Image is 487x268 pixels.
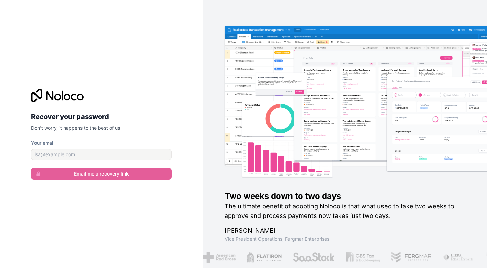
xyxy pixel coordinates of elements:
[246,252,281,263] img: /assets/flatiron-C8eUkumj.png
[291,252,334,263] img: /assets/saastock-C6Zbiodz.png
[225,235,465,242] h1: Vice President Operations , Fergmar Enterprises
[31,125,172,131] p: Don't worry, it happens to the best of us
[225,191,465,202] h1: Two weeks down to two days
[442,252,473,263] img: /assets/fiera-fwj2N5v4.png
[202,252,234,263] img: /assets/american-red-cross-BAupjrZR.png
[390,252,431,263] img: /assets/fergmar-CudnrXN5.png
[225,226,465,235] h1: [PERSON_NAME]
[345,252,379,263] img: /assets/gbstax-C-GtDUiK.png
[31,168,172,180] button: Email me a recovery link
[31,149,172,160] input: email
[31,140,55,146] label: Your email
[225,202,465,221] h2: The ultimate benefit of adopting Noloco is that what used to take two weeks to approve and proces...
[31,110,172,123] h2: Recover your password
